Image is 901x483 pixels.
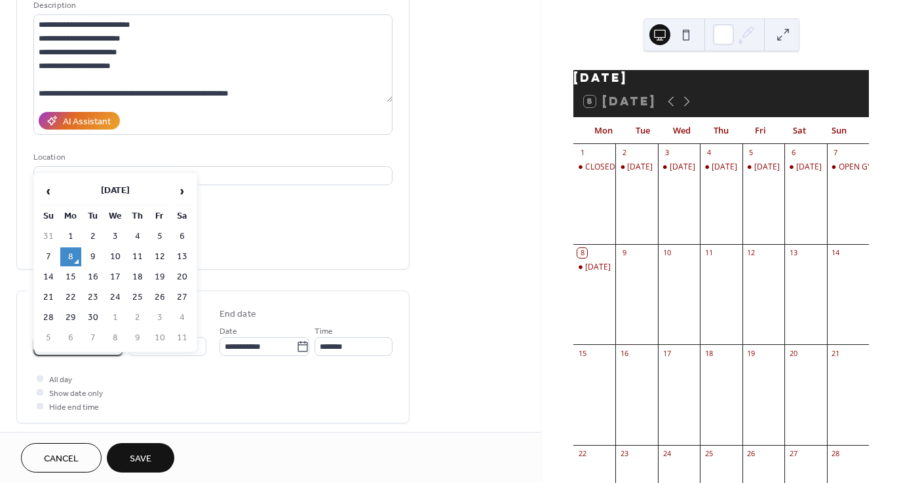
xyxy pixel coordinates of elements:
[44,452,79,466] span: Cancel
[149,207,170,226] th: Fr
[704,449,714,459] div: 25
[60,207,81,226] th: Mo
[700,162,742,173] div: Thursday 4 Sept
[573,70,869,86] div: [DATE]
[60,308,81,327] td: 29
[60,247,81,266] td: 8
[105,308,126,327] td: 1
[619,449,629,459] div: 23
[60,227,81,246] td: 1
[39,112,120,130] button: AI Assistant
[172,227,193,246] td: 6
[38,207,59,226] th: Su
[38,288,59,307] td: 21
[662,148,672,158] div: 3
[83,288,104,307] td: 23
[577,348,587,358] div: 15
[619,348,629,358] div: 16
[315,325,333,338] span: Time
[33,151,390,164] div: Location
[704,148,714,158] div: 4
[105,268,126,287] td: 17
[658,162,700,173] div: Wednesday 3 Sept
[83,207,104,226] th: Tu
[83,308,104,327] td: 30
[49,401,99,414] span: Hide end time
[839,162,898,173] div: OPEN GYM 9AM
[105,247,126,266] td: 10
[38,247,59,266] td: 7
[149,308,170,327] td: 3
[577,449,587,459] div: 22
[149,288,170,307] td: 26
[38,227,59,246] td: 31
[127,329,148,348] td: 9
[39,178,58,204] span: ‹
[127,207,148,226] th: Th
[819,118,858,144] div: Sun
[105,207,126,226] th: We
[172,178,192,204] span: ›
[627,162,653,173] div: [DATE]
[585,262,611,273] div: [DATE]
[788,148,798,158] div: 6
[623,118,662,144] div: Tue
[63,115,111,129] div: AI Assistant
[712,162,737,173] div: [DATE]
[796,162,822,173] div: [DATE]
[784,162,826,173] div: Saturday 6 Sept
[577,248,587,258] div: 8
[746,248,756,258] div: 12
[831,248,841,258] div: 14
[127,308,148,327] td: 2
[172,288,193,307] td: 27
[172,308,193,327] td: 4
[573,262,615,273] div: Monday 8 Sept
[831,449,841,459] div: 28
[83,268,104,287] td: 16
[105,329,126,348] td: 8
[49,373,72,387] span: All day
[662,348,672,358] div: 17
[127,247,148,266] td: 11
[127,268,148,287] td: 18
[740,118,780,144] div: Fri
[83,329,104,348] td: 7
[149,329,170,348] td: 10
[38,268,59,287] td: 14
[780,118,819,144] div: Sat
[746,348,756,358] div: 19
[127,227,148,246] td: 4
[21,443,102,473] button: Cancel
[38,308,59,327] td: 28
[83,247,104,266] td: 9
[149,227,170,246] td: 5
[130,452,151,466] span: Save
[704,348,714,358] div: 18
[105,227,126,246] td: 3
[577,148,587,158] div: 1
[831,148,841,158] div: 7
[746,449,756,459] div: 26
[662,449,672,459] div: 24
[670,162,695,173] div: [DATE]
[619,148,629,158] div: 2
[704,248,714,258] div: 11
[831,348,841,358] div: 21
[754,162,780,173] div: [DATE]
[585,162,615,173] div: CLOSED
[172,268,193,287] td: 20
[83,227,104,246] td: 2
[742,162,784,173] div: Friday 5 Sept
[149,268,170,287] td: 19
[60,268,81,287] td: 15
[573,162,615,173] div: CLOSED
[662,118,702,144] div: Wed
[60,288,81,307] td: 22
[220,325,237,338] span: Date
[827,162,869,173] div: OPEN GYM 9AM
[746,148,756,158] div: 5
[172,329,193,348] td: 11
[788,348,798,358] div: 20
[60,329,81,348] td: 6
